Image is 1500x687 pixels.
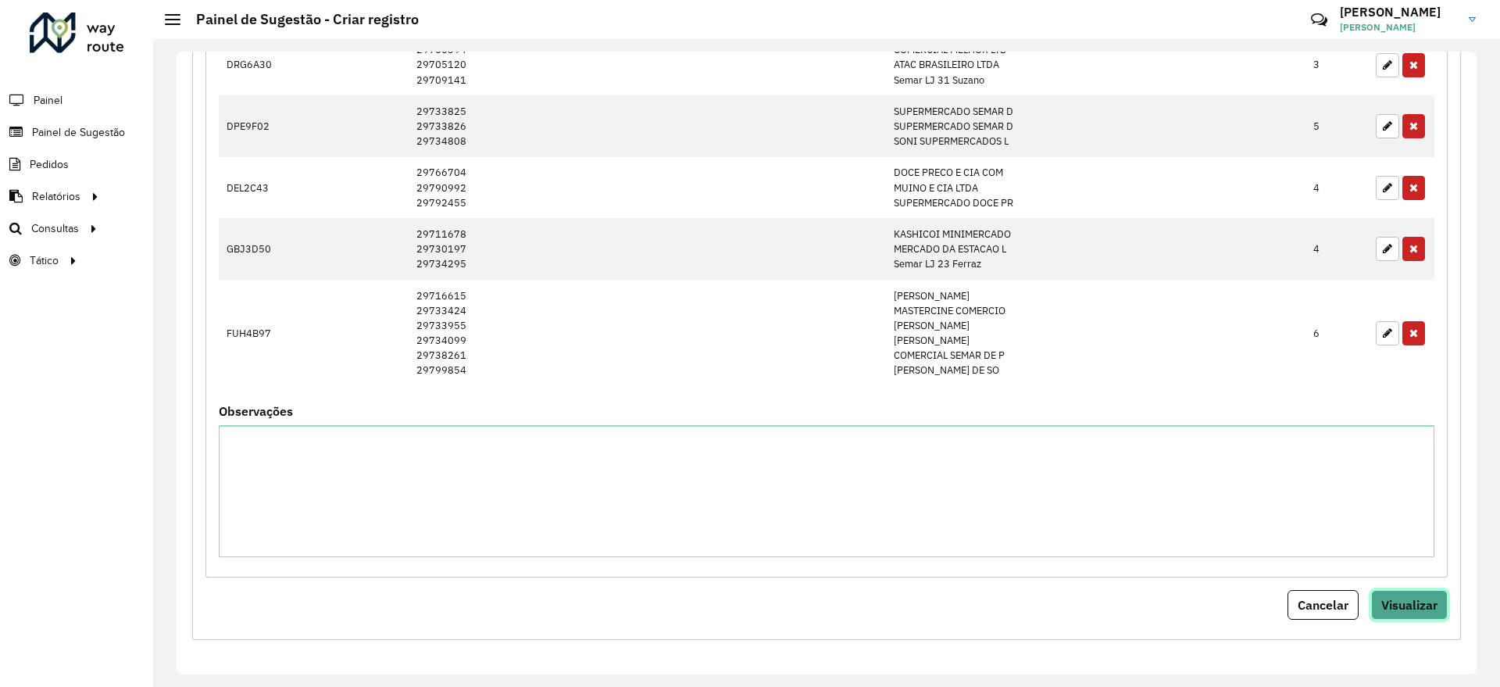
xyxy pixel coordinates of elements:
span: Tático [30,252,59,269]
span: Pedidos [30,156,69,173]
td: 5 [1305,95,1368,157]
td: DRG6A30 [219,34,408,96]
td: 4 [1305,157,1368,219]
span: Consultas [31,220,79,237]
td: 4 [1305,218,1368,280]
td: 29700394 29705120 29709141 [408,34,886,96]
td: DOCE PRECO E CIA COM MUINO E CIA LTDA SUPERMERCADO DOCE PR [886,157,1305,219]
span: Visualizar [1381,597,1437,613]
td: COMERCIAL MELHOR LTD ATAC BRASILEIRO LTDA Semar LJ 31 Suzano [886,34,1305,96]
span: Cancelar [1298,597,1348,613]
a: Contato Rápido [1302,3,1336,37]
td: FUH4B97 [219,280,408,386]
td: KASHICOI MINIMERCADO MERCADO DA ESTACAO L Semar LJ 23 Ferraz [886,218,1305,280]
td: DEL2C43 [219,157,408,219]
h2: Painel de Sugestão - Criar registro [180,11,419,28]
td: SUPERMERCADO SEMAR D SUPERMERCADO SEMAR D SONI SUPERMERCADOS L [886,95,1305,157]
td: 29766704 29790992 29792455 [408,157,886,219]
td: GBJ3D50 [219,218,408,280]
button: Visualizar [1371,590,1448,620]
button: Cancelar [1287,590,1359,620]
td: 29733825 29733826 29734808 [408,95,886,157]
td: 29711678 29730197 29734295 [408,218,886,280]
td: 29716615 29733424 29733955 29734099 29738261 29799854 [408,280,886,386]
span: Relatórios [32,188,80,205]
td: 3 [1305,34,1368,96]
td: [PERSON_NAME] MASTERCINE COMERCIO [PERSON_NAME] [PERSON_NAME] COMERCIAL SEMAR DE P [PERSON_NAME] ... [886,280,1305,386]
span: [PERSON_NAME] [1340,20,1457,34]
span: Painel de Sugestão [32,124,125,141]
h3: [PERSON_NAME] [1340,5,1457,20]
span: Painel [34,92,62,109]
td: 6 [1305,280,1368,386]
td: DPE9F02 [219,95,408,157]
label: Observações [219,402,293,420]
